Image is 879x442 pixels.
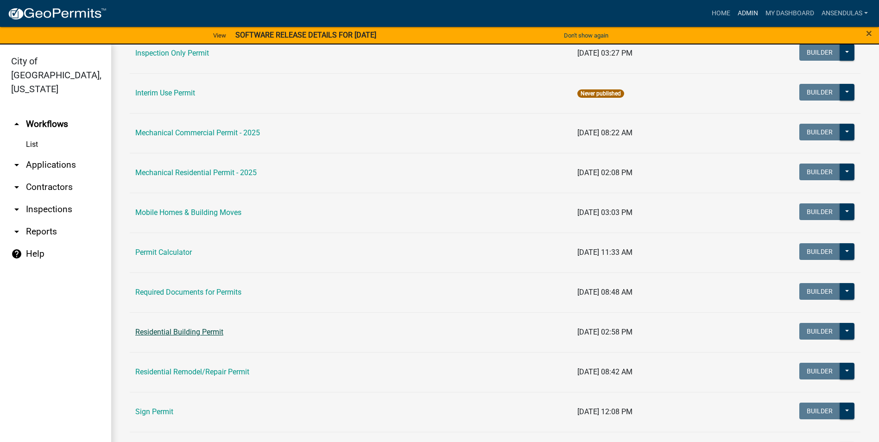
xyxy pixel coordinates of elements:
[799,243,840,260] button: Builder
[799,164,840,180] button: Builder
[560,28,612,43] button: Don't show again
[818,5,872,22] a: ansendulas
[11,119,22,130] i: arrow_drop_up
[135,288,241,297] a: Required Documents for Permits
[799,44,840,61] button: Builder
[762,5,818,22] a: My Dashboard
[734,5,762,22] a: Admin
[799,403,840,419] button: Builder
[799,363,840,379] button: Builder
[577,49,632,57] span: [DATE] 03:27 PM
[11,182,22,193] i: arrow_drop_down
[135,168,257,177] a: Mechanical Residential Permit - 2025
[577,89,624,98] span: Never published
[135,128,260,137] a: Mechanical Commercial Permit - 2025
[209,28,230,43] a: View
[577,168,632,177] span: [DATE] 02:08 PM
[799,84,840,101] button: Builder
[11,226,22,237] i: arrow_drop_down
[135,88,195,97] a: Interim Use Permit
[799,283,840,300] button: Builder
[799,124,840,140] button: Builder
[577,367,632,376] span: [DATE] 08:42 AM
[577,328,632,336] span: [DATE] 02:58 PM
[135,328,223,336] a: Residential Building Permit
[135,248,192,257] a: Permit Calculator
[11,248,22,259] i: help
[708,5,734,22] a: Home
[799,203,840,220] button: Builder
[799,323,840,340] button: Builder
[135,407,173,416] a: Sign Permit
[135,49,209,57] a: Inspection Only Permit
[11,204,22,215] i: arrow_drop_down
[577,288,632,297] span: [DATE] 08:48 AM
[866,27,872,40] span: ×
[577,128,632,137] span: [DATE] 08:22 AM
[577,248,632,257] span: [DATE] 11:33 AM
[135,367,249,376] a: Residential Remodel/Repair Permit
[577,407,632,416] span: [DATE] 12:08 PM
[11,159,22,170] i: arrow_drop_down
[866,28,872,39] button: Close
[235,31,376,39] strong: SOFTWARE RELEASE DETAILS FOR [DATE]
[135,208,241,217] a: Mobile Homes & Building Moves
[577,208,632,217] span: [DATE] 03:03 PM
